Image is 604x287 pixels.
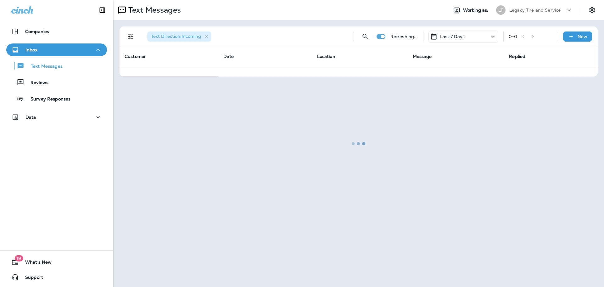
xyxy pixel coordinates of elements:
[6,76,107,89] button: Reviews
[25,64,63,70] p: Text Messages
[93,4,111,16] button: Collapse Sidebar
[6,59,107,72] button: Text Messages
[19,275,43,282] span: Support
[25,47,37,52] p: Inbox
[19,260,52,267] span: What's New
[6,111,107,123] button: Data
[25,115,36,120] p: Data
[6,43,107,56] button: Inbox
[25,29,49,34] p: Companies
[578,34,587,39] p: New
[24,96,70,102] p: Survey Responses
[14,255,23,261] span: 19
[6,92,107,105] button: Survey Responses
[6,256,107,268] button: 19What's New
[24,80,48,86] p: Reviews
[6,271,107,284] button: Support
[6,25,107,38] button: Companies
